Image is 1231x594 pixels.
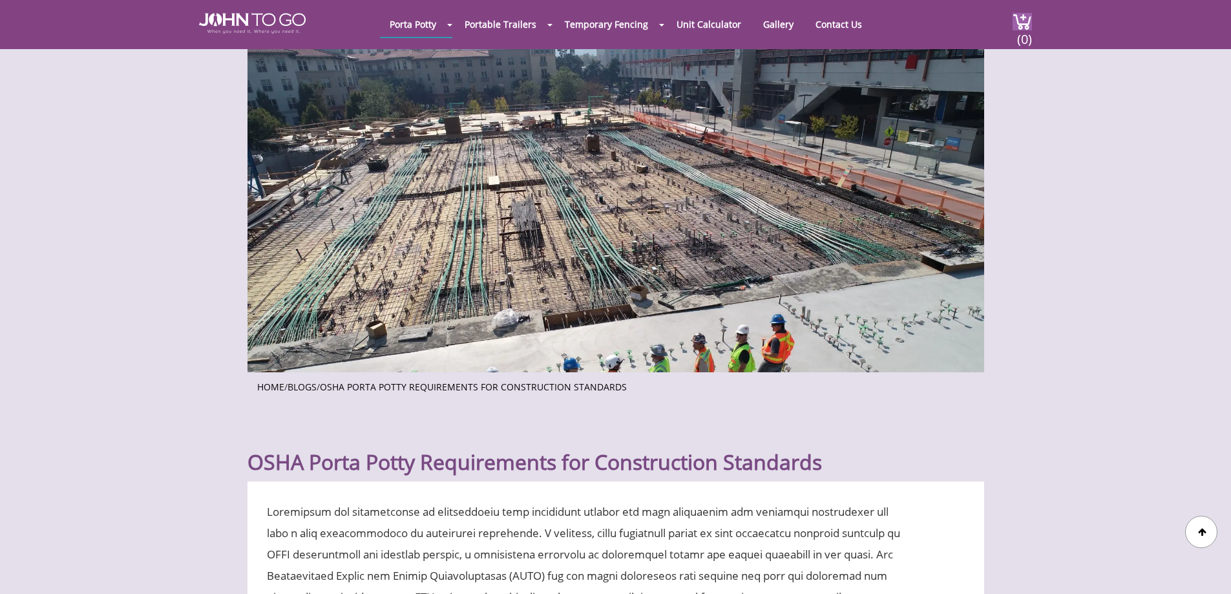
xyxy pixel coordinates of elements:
a: Home [257,381,284,393]
span: (0) [1016,20,1032,48]
a: Blogs [288,381,317,393]
a: Contact Us [806,12,872,37]
a: Porta Potty [380,12,446,37]
a: Portable Trailers [455,12,546,37]
a: OSHA Porta Potty Requirements for Construction Standards [320,381,627,393]
img: cart a [1013,13,1032,30]
a: Temporary Fencing [555,12,658,37]
button: Live Chat [1179,542,1231,594]
a: Unit Calculator [667,12,751,37]
a: Gallery [753,12,803,37]
h1: OSHA Porta Potty Requirements for Construction Standards [247,418,984,475]
ul: / / [257,377,974,394]
img: JOHN to go [199,13,306,34]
